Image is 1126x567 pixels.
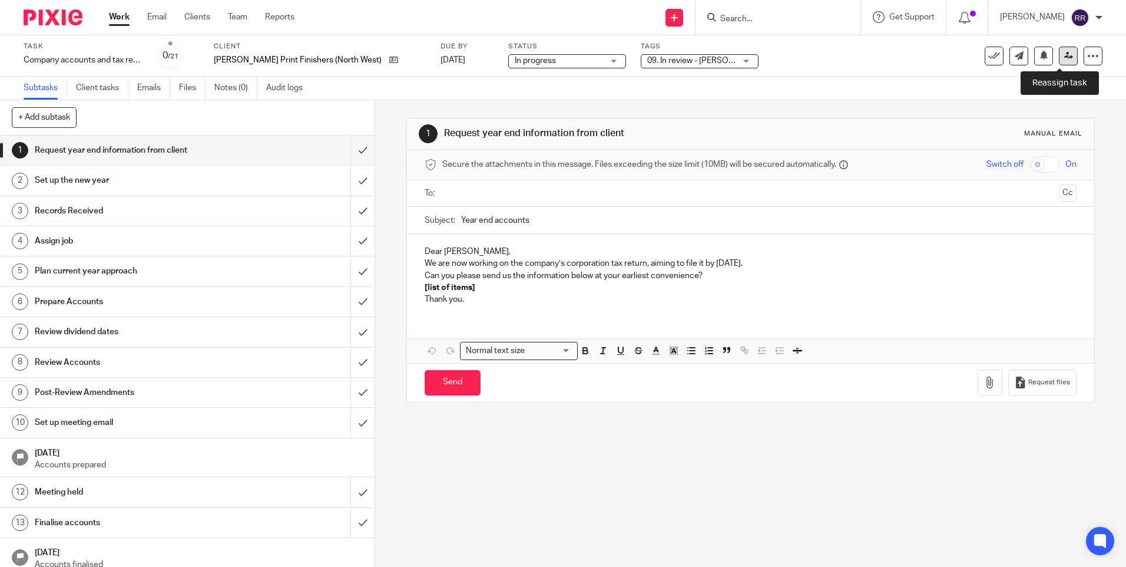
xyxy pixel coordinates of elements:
p: Thank you. [425,294,1076,305]
label: Tags [641,42,759,51]
a: Client tasks [76,77,128,100]
label: Due by [441,42,494,51]
p: We are now working on the company’s corporation tax return, aiming to file it by [DATE]. [425,258,1076,269]
span: Switch off [986,159,1024,170]
div: 4 [12,233,28,249]
p: Accounts prepared [35,459,363,471]
div: 3 [12,203,28,219]
h1: Assign job [35,232,237,250]
span: In progress [515,57,556,65]
span: 09. In review - [PERSON_NAME] [647,57,764,65]
span: Secure the attachments in this message. Files exceeding the size limit (10MB) will be secured aut... [442,159,836,170]
h1: Request year end information from client [444,127,776,140]
span: Normal text size [463,345,527,357]
div: Company accounts and tax return [24,54,141,66]
div: Search for option [460,342,578,360]
div: 0 [163,49,178,62]
h1: Review Accounts [35,354,237,371]
span: [DATE] [441,56,465,64]
h1: Meeting held [35,483,237,501]
strong: [list of items] [425,283,475,292]
div: 13 [12,515,28,531]
h1: Prepare Accounts [35,293,237,311]
div: 7 [12,324,28,340]
input: Search for option [528,345,571,357]
div: 9 [12,384,28,401]
h1: Records Received [35,202,237,220]
h1: Plan current year approach [35,262,237,280]
small: /21 [168,53,178,60]
div: 1 [419,124,438,143]
div: 6 [12,294,28,310]
p: Can you please send us the information below at your earliest convenience? [425,270,1076,282]
label: Subject: [425,215,455,226]
div: 5 [12,263,28,280]
a: Audit logs [266,77,312,100]
label: Status [508,42,626,51]
a: Email [147,11,167,23]
label: To: [425,187,438,199]
h1: Review dividend dates [35,323,237,341]
p: [PERSON_NAME] Print Finishers (North West) Limited [214,54,383,66]
h1: Set up the new year [35,172,237,189]
p: [PERSON_NAME] [1000,11,1065,23]
h1: Post-Review Amendments [35,384,237,401]
div: 2 [12,173,28,189]
h1: [DATE] [35,444,363,459]
button: Cc [1059,184,1077,202]
div: 1 [12,142,28,159]
a: Emails [137,77,170,100]
a: Team [228,11,247,23]
div: Manual email [1024,129,1082,139]
div: 8 [12,354,28,371]
a: Reports [265,11,294,23]
h1: Request year end information from client [35,141,237,159]
input: Send [425,370,481,395]
span: Get Support [889,13,935,21]
span: Request files [1028,378,1070,387]
a: Notes (0) [214,77,257,100]
img: Pixie [24,9,82,25]
a: Work [109,11,130,23]
span: On [1065,159,1077,170]
input: Search [719,14,825,25]
label: Client [214,42,426,51]
div: 10 [12,414,28,431]
a: Clients [184,11,210,23]
label: Task [24,42,141,51]
p: Dear [PERSON_NAME], [425,246,1076,258]
div: 12 [12,484,28,500]
h1: Finalise accounts [35,514,237,532]
img: svg%3E [1071,8,1089,27]
button: Request files [1008,370,1077,396]
button: + Add subtask [12,107,77,127]
a: Files [179,77,206,100]
a: Subtasks [24,77,67,100]
h1: Set up meeting email [35,414,237,431]
h1: [DATE] [35,544,363,559]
